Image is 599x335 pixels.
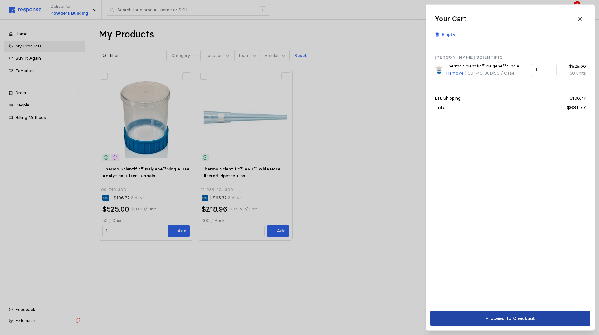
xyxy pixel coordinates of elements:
img: 1450045-650x600.jpg-250.jpg [435,66,444,75]
a: Thermo Scientific™ Nalgene™ Single Use Analytical Filter Funnels [446,63,528,70]
span: | 50 / Case [493,70,514,76]
span: | 09-740-30D [465,70,493,76]
p: Proceed to Checkout [485,314,535,322]
p: Remove [446,70,464,77]
h2: Your Cart [435,14,466,24]
p: 50 units [561,70,586,77]
button: Empty [431,29,459,41]
p: $631.77 [567,104,586,111]
input: Qty [535,64,553,76]
button: Remove [446,70,464,77]
p: Total [435,104,447,111]
p: [PERSON_NAME] Scientific [435,54,586,61]
p: Est. Shipping [435,95,460,102]
button: Proceed to Checkout [430,311,590,326]
p: Empty [442,31,455,38]
p: $106.77 [569,95,586,102]
p: $525.00 [561,63,586,70]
